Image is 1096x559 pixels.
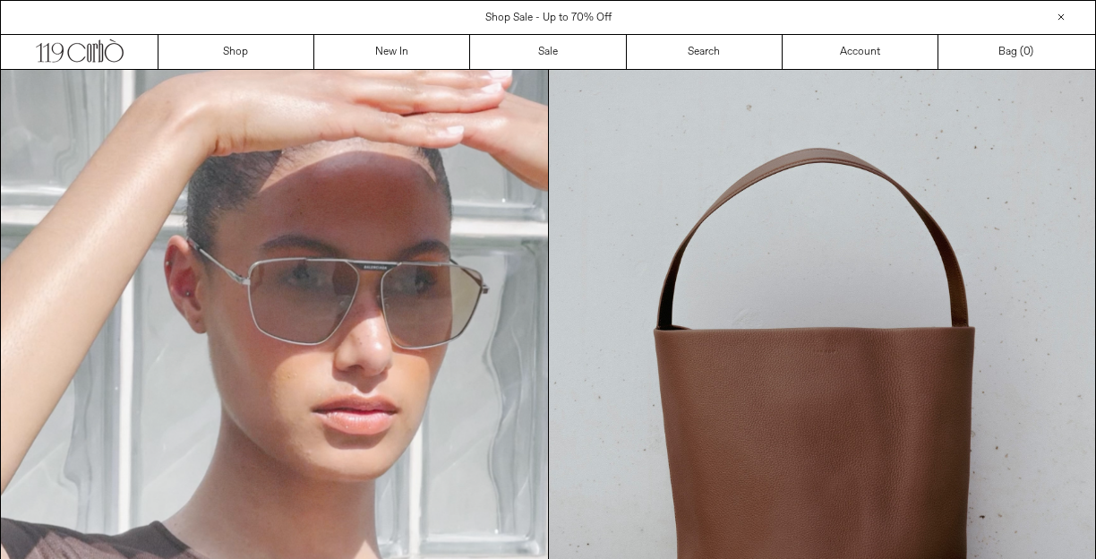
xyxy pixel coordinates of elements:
a: Bag () [938,35,1094,69]
span: ) [1023,44,1033,60]
a: Shop [158,35,314,69]
a: Sale [470,35,626,69]
a: Search [627,35,783,69]
a: New In [314,35,470,69]
a: Account [783,35,938,69]
a: Shop Sale - Up to 70% Off [485,11,612,25]
span: 0 [1023,45,1030,59]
